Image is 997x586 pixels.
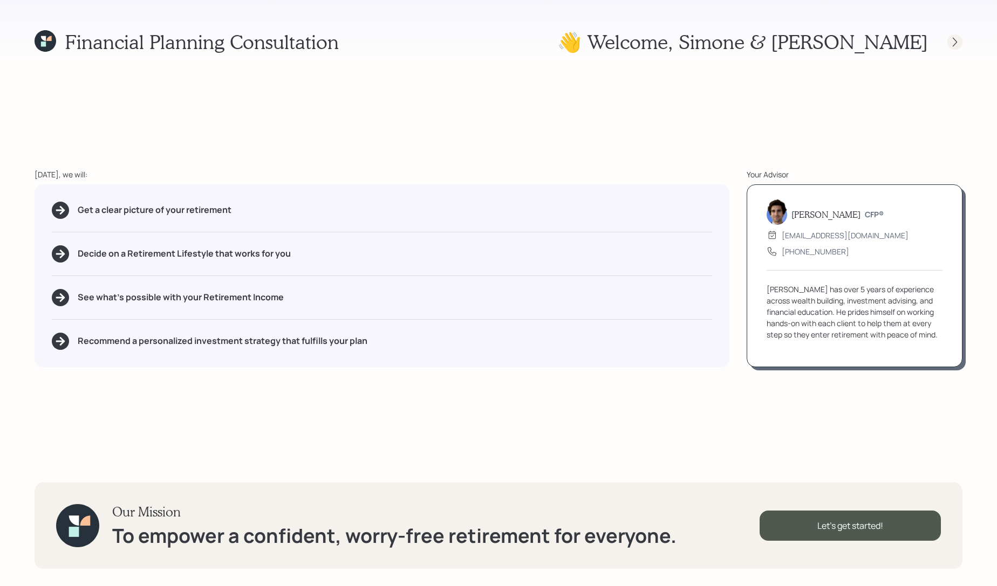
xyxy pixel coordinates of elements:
img: harrison-schaefer-headshot-2.png [767,199,787,225]
div: [PHONE_NUMBER] [782,246,849,257]
h1: To empower a confident, worry-free retirement for everyone. [112,524,677,547]
h5: Recommend a personalized investment strategy that fulfills your plan [78,336,367,346]
div: [PERSON_NAME] has over 5 years of experience across wealth building, investment advising, and fin... [767,284,943,340]
h5: Get a clear picture of your retirement [78,205,231,215]
div: [DATE], we will: [35,169,729,180]
h3: Our Mission [112,504,677,520]
h5: See what's possible with your Retirement Income [78,292,284,302]
div: Your Advisor [747,169,962,180]
h6: CFP® [865,210,884,219]
h5: [PERSON_NAME] [791,209,861,219]
h1: 👋 Welcome , Simone & [PERSON_NAME] [557,30,928,53]
div: Let's get started! [760,511,941,541]
div: [EMAIL_ADDRESS][DOMAIN_NAME] [782,230,909,241]
h1: Financial Planning Consultation [65,30,339,53]
h5: Decide on a Retirement Lifestyle that works for you [78,249,291,259]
